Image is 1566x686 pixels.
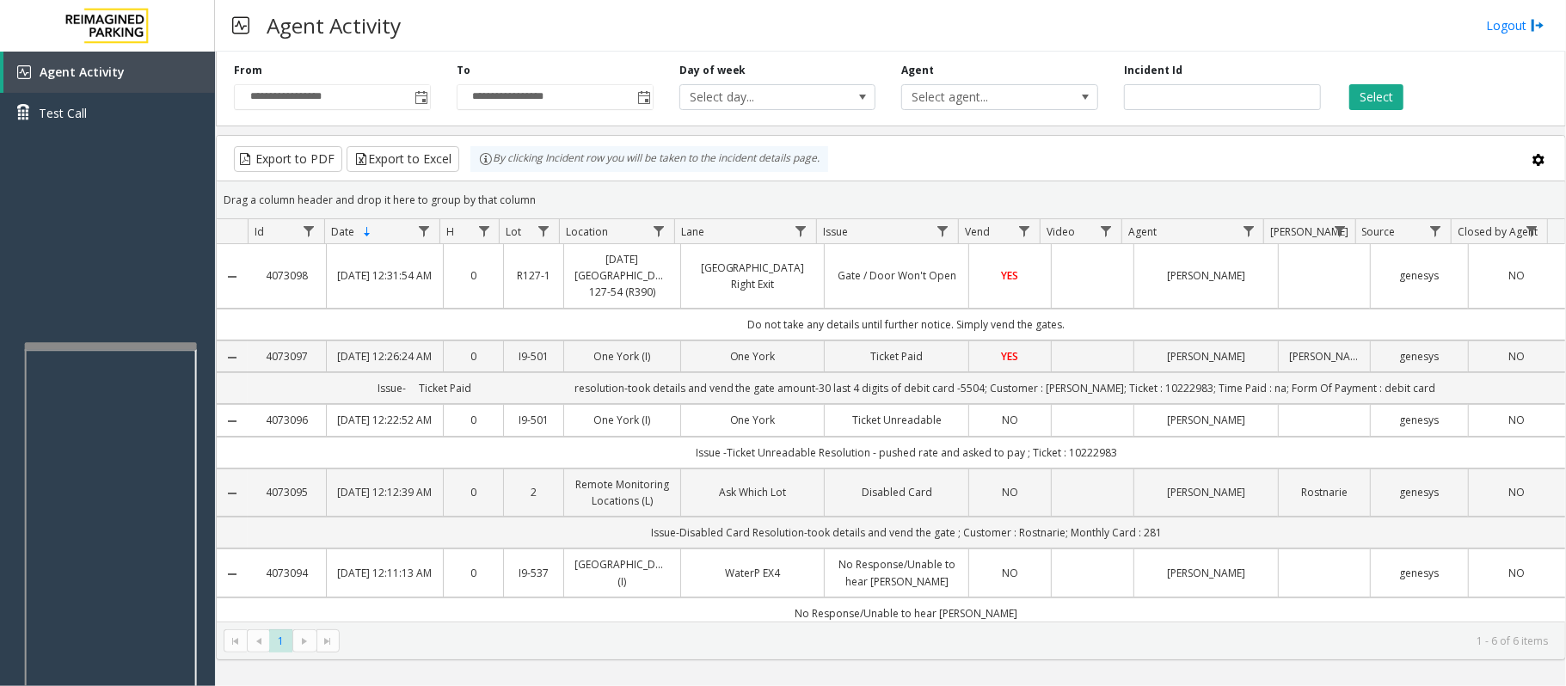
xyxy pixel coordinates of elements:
[1508,566,1525,580] span: NO
[1508,485,1525,499] span: NO
[258,4,409,46] h3: Agent Activity
[1479,412,1555,428] a: NO
[1128,224,1157,239] span: Agent
[217,351,248,364] a: Collapse Details
[566,224,608,239] span: Location
[258,348,316,364] a: 4073097
[835,484,958,500] a: Disabled Card
[248,517,1565,548] td: Issue-Disabled Card Resolution-took details and vend the gate ; Customer : Rostnarie; Monthly Car...
[980,267,1041,284] a: YES
[1349,84,1403,110] button: Select
[217,487,248,500] a: Collapse Details
[1145,484,1268,500] a: [PERSON_NAME]
[691,348,814,364] a: One York
[39,104,87,122] span: Test Call
[350,634,1548,648] kendo-pager-info: 1 - 6 of 6 items
[691,412,814,428] a: One York
[1531,16,1545,34] img: logout
[1458,224,1538,239] span: Closed by Agent
[648,219,671,242] a: Location Filter Menu
[789,219,813,242] a: Lane Filter Menu
[1047,224,1075,239] span: Video
[1520,219,1544,242] a: Closed by Agent Filter Menu
[269,629,292,652] span: Page 1
[454,267,493,284] a: 0
[507,224,522,239] span: Lot
[902,85,1058,109] span: Select agent...
[514,267,553,284] a: R127-1
[681,224,704,239] span: Lane
[337,412,433,428] a: [DATE] 12:22:52 AM
[1002,413,1018,427] span: NO
[457,63,470,78] label: To
[574,476,670,509] a: Remote Monitoring Locations (L)
[1479,348,1555,364] a: NO
[454,484,493,500] a: 0
[931,219,955,242] a: Issue Filter Menu
[479,152,493,166] img: infoIcon.svg
[980,348,1041,364] a: YES
[1095,219,1118,242] a: Video Filter Menu
[514,412,553,428] a: I9-501
[1381,484,1457,500] a: genesys
[1002,485,1018,499] span: NO
[248,597,1565,629] td: No Response/Unable to hear [PERSON_NAME]
[217,270,248,284] a: Collapse Details
[1145,348,1268,364] a: [PERSON_NAME]
[454,412,493,428] a: 0
[514,565,553,581] a: I9-537
[1002,566,1018,580] span: NO
[472,219,495,242] a: H Filter Menu
[248,372,1565,404] td: Issue- Ticket Paid resolution-took details and vend the gate amount-30 last 4 digits of debit car...
[413,219,436,242] a: Date Filter Menu
[1362,224,1396,239] span: Source
[258,412,316,428] a: 4073096
[337,565,433,581] a: [DATE] 12:11:13 AM
[514,348,553,364] a: I9-501
[255,224,264,239] span: Id
[1237,219,1260,242] a: Agent Filter Menu
[1508,349,1525,364] span: NO
[835,348,958,364] a: Ticket Paid
[1289,348,1360,364] a: [PERSON_NAME]
[1479,267,1555,284] a: NO
[1479,484,1555,500] a: NO
[258,267,316,284] a: 4073098
[3,52,215,93] a: Agent Activity
[691,565,814,581] a: WaterP EX4
[1145,267,1268,284] a: [PERSON_NAME]
[835,267,958,284] a: Gate / Door Won't Open
[217,414,248,428] a: Collapse Details
[823,224,848,239] span: Issue
[337,267,433,284] a: [DATE] 12:31:54 AM
[1424,219,1447,242] a: Source Filter Menu
[234,63,262,78] label: From
[248,309,1565,340] td: Do not take any details until further notice. Simply vend the gates.
[1381,412,1457,428] a: genesys
[691,484,814,500] a: Ask Which Lot
[634,85,653,109] span: Toggle popup
[679,63,746,78] label: Day of week
[454,565,493,581] a: 0
[40,64,125,80] span: Agent Activity
[217,567,248,581] a: Collapse Details
[234,146,342,172] button: Export to PDF
[258,565,316,581] a: 4073094
[1381,565,1457,581] a: genesys
[337,484,433,500] a: [DATE] 12:12:39 AM
[1002,268,1019,283] span: YES
[691,260,814,292] a: [GEOGRAPHIC_DATA] Right Exit
[411,85,430,109] span: Toggle popup
[446,224,454,239] span: H
[680,85,836,109] span: Select day...
[1508,268,1525,283] span: NO
[1381,348,1457,364] a: genesys
[337,348,433,364] a: [DATE] 12:26:24 AM
[1145,412,1268,428] a: [PERSON_NAME]
[1508,413,1525,427] span: NO
[217,185,1565,215] div: Drag a column header and drop it here to group by that column
[331,224,354,239] span: Date
[248,437,1565,469] td: Issue -Ticket Unreadable Resolution - pushed rate and asked to pay ; Ticket : 10222983
[347,146,459,172] button: Export to Excel
[1271,224,1349,239] span: [PERSON_NAME]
